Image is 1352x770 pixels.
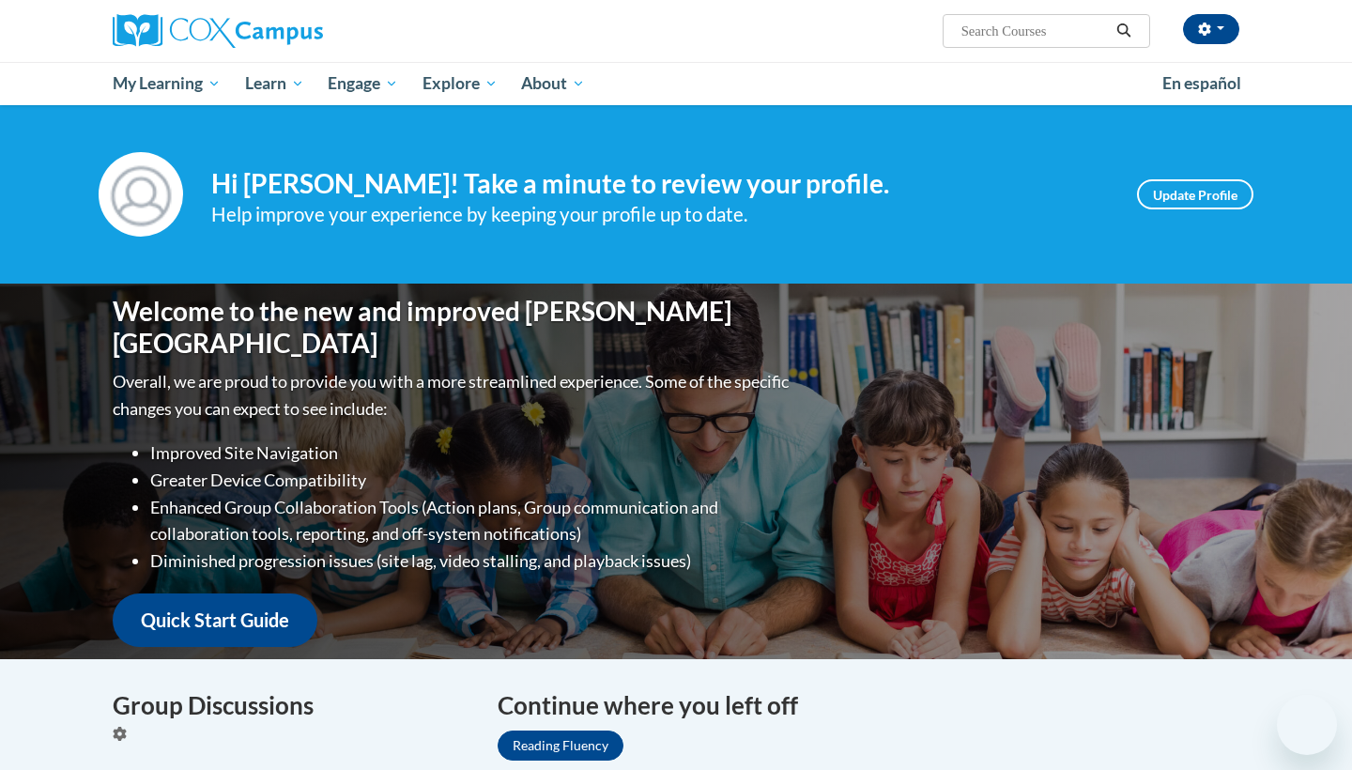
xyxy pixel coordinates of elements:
h4: Group Discussions [113,687,469,724]
span: About [521,72,585,95]
span: My Learning [113,72,221,95]
li: Enhanced Group Collaboration Tools (Action plans, Group communication and collaboration tools, re... [150,494,793,548]
div: Main menu [84,62,1267,105]
a: Update Profile [1137,179,1253,209]
a: My Learning [100,62,233,105]
div: Help improve your experience by keeping your profile up to date. [211,199,1109,230]
img: Profile Image [99,152,183,237]
li: Improved Site Navigation [150,439,793,467]
span: Explore [422,72,498,95]
a: Learn [233,62,316,105]
h4: Continue where you left off [498,687,1239,724]
input: Search Courses [960,20,1110,42]
a: Reading Fluency [498,731,623,761]
a: Engage [315,62,410,105]
span: Learn [245,72,304,95]
img: Cox Campus [113,14,323,48]
button: Account Settings [1183,14,1239,44]
li: Diminished progression issues (site lag, video stalling, and playback issues) [150,547,793,575]
a: Quick Start Guide [113,593,317,647]
li: Greater Device Compatibility [150,467,793,494]
p: Overall, we are proud to provide you with a more streamlined experience. Some of the specific cha... [113,368,793,423]
button: Search [1110,20,1138,42]
span: En español [1162,73,1241,93]
a: En español [1150,64,1253,103]
iframe: Button to launch messaging window [1277,695,1337,755]
span: Engage [328,72,398,95]
a: Cox Campus [113,14,469,48]
a: About [510,62,598,105]
h1: Welcome to the new and improved [PERSON_NAME][GEOGRAPHIC_DATA] [113,296,793,359]
h4: Hi [PERSON_NAME]! Take a minute to review your profile. [211,168,1109,200]
a: Explore [410,62,510,105]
